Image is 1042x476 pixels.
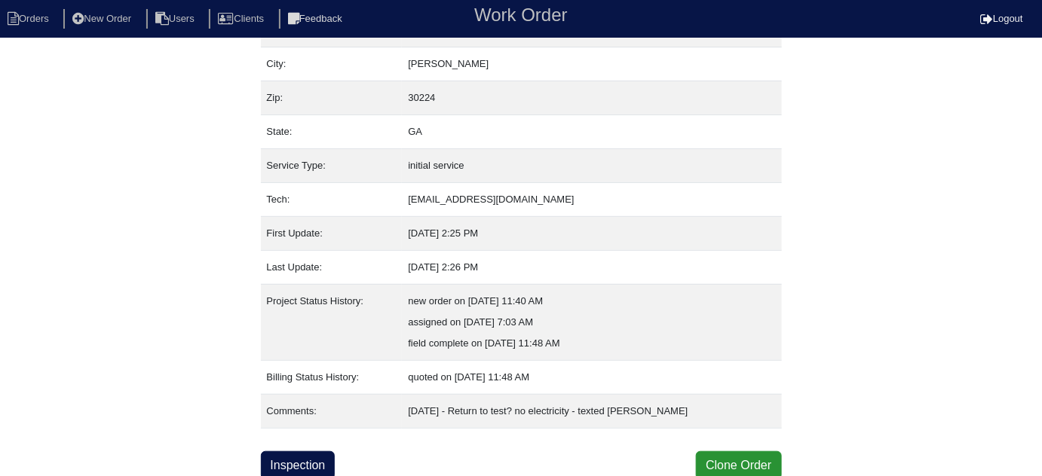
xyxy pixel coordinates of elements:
[261,217,403,251] td: First Update:
[63,13,143,24] a: New Order
[402,81,781,115] td: 30224
[408,333,775,354] div: field complete on [DATE] 11:48 AM
[261,149,403,183] td: Service Type:
[261,81,403,115] td: Zip:
[146,9,207,29] li: Users
[402,115,781,149] td: GA
[261,285,403,361] td: Project Status History:
[408,367,775,388] div: quoted on [DATE] 11:48 AM
[402,47,781,81] td: [PERSON_NAME]
[279,9,354,29] li: Feedback
[402,251,781,285] td: [DATE] 2:26 PM
[980,13,1023,24] a: Logout
[402,217,781,251] td: [DATE] 2:25 PM
[402,183,781,217] td: [EMAIL_ADDRESS][DOMAIN_NAME]
[402,149,781,183] td: initial service
[209,13,276,24] a: Clients
[261,251,403,285] td: Last Update:
[402,395,781,429] td: [DATE] - Return to test? no electricity - texted [PERSON_NAME]
[63,9,143,29] li: New Order
[146,13,207,24] a: Users
[261,361,403,395] td: Billing Status History:
[408,291,775,312] div: new order on [DATE] 11:40 AM
[408,312,775,333] div: assigned on [DATE] 7:03 AM
[261,47,403,81] td: City:
[261,115,403,149] td: State:
[261,183,403,217] td: Tech:
[209,9,276,29] li: Clients
[261,395,403,429] td: Comments:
